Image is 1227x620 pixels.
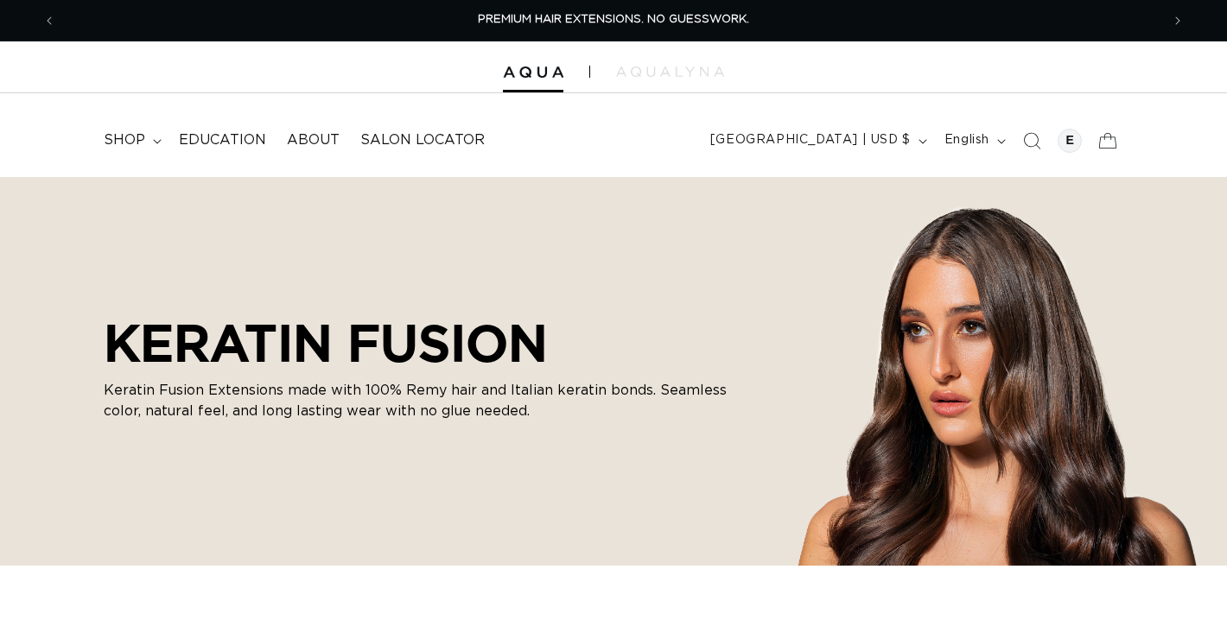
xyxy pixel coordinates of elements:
[478,14,749,25] span: PREMIUM HAIR EXTENSIONS. NO GUESSWORK.
[104,380,760,421] p: Keratin Fusion Extensions made with 100% Remy hair and Italian keratin bonds. Seamless color, nat...
[503,66,563,79] img: Aqua Hair Extensions
[287,131,340,149] span: About
[104,313,760,373] h2: KERATIN FUSION
[710,131,911,149] span: [GEOGRAPHIC_DATA] | USD $
[944,131,989,149] span: English
[350,121,495,160] a: Salon Locator
[277,121,350,160] a: About
[104,131,145,149] span: shop
[93,121,168,160] summary: shop
[700,124,934,157] button: [GEOGRAPHIC_DATA] | USD $
[1013,122,1051,160] summary: Search
[179,131,266,149] span: Education
[168,121,277,160] a: Education
[30,4,68,37] button: Previous announcement
[934,124,1013,157] button: English
[616,66,724,77] img: aqualyna.com
[360,131,485,149] span: Salon Locator
[1159,4,1197,37] button: Next announcement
